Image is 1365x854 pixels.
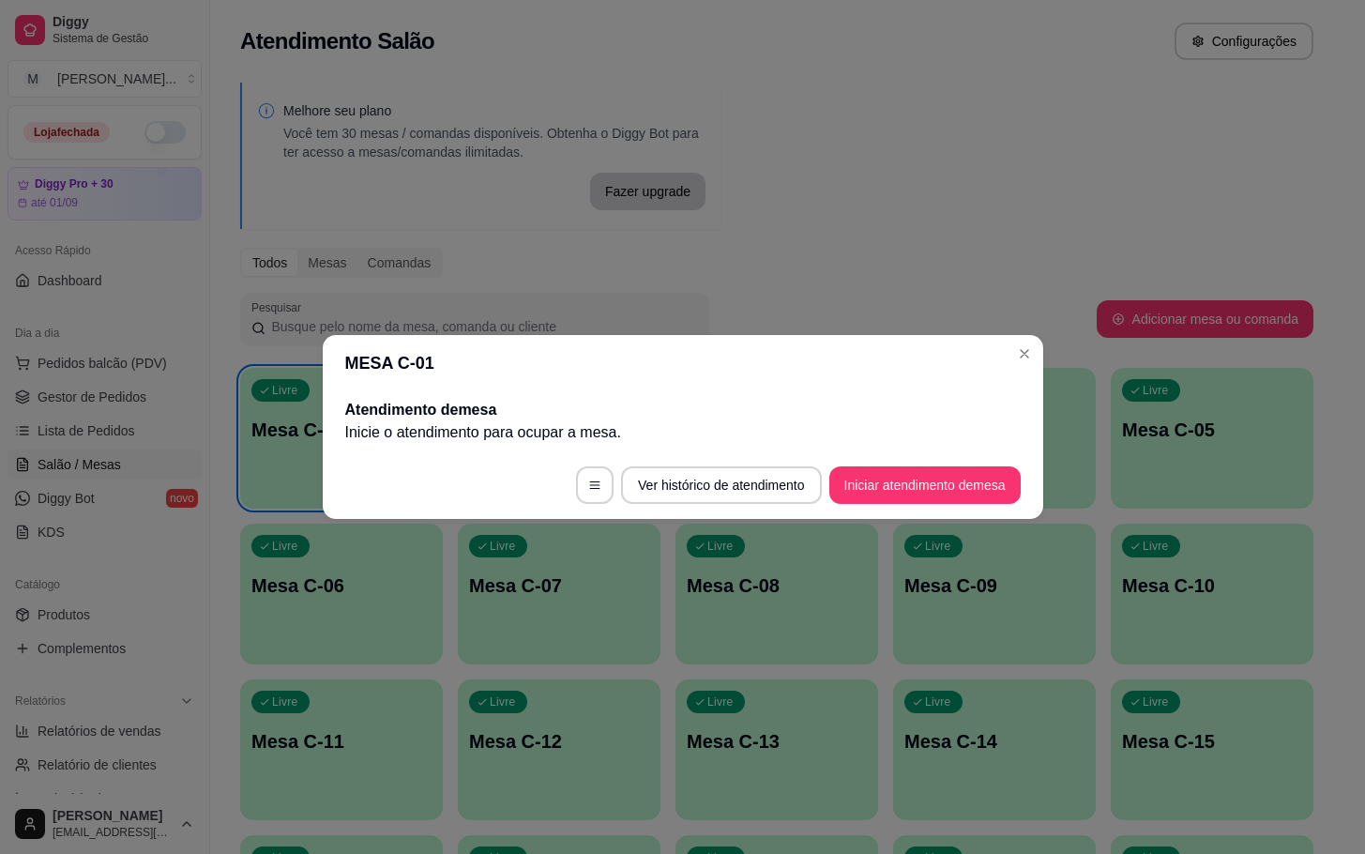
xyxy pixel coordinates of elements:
h2: Atendimento de mesa [345,399,1021,421]
p: Inicie o atendimento para ocupar a mesa . [345,421,1021,444]
button: Close [1009,339,1039,369]
button: Iniciar atendimento demesa [829,466,1021,504]
button: Ver histórico de atendimento [621,466,821,504]
header: MESA C-01 [323,335,1043,391]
